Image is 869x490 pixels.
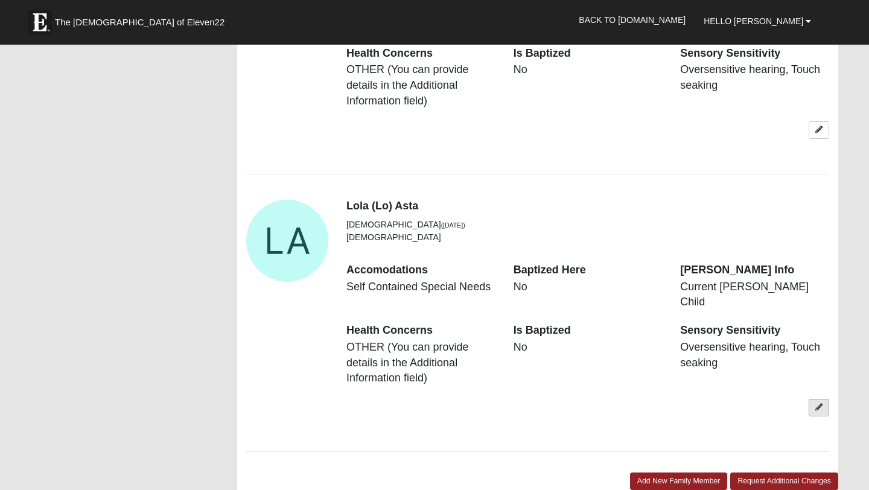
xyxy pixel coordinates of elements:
[346,231,495,244] li: [DEMOGRAPHIC_DATA]
[514,323,663,339] dt: Is Baptized
[346,218,495,231] li: [DEMOGRAPHIC_DATA]
[346,262,495,278] dt: Accomodations
[346,279,495,295] dd: Self Contained Special Needs
[680,262,829,278] dt: [PERSON_NAME] Info
[246,200,328,282] a: View Fullsize Photo
[680,340,829,371] dd: Oversensitive hearing, Touch seaking
[346,323,495,339] dt: Health Concerns
[695,6,820,36] a: Hello [PERSON_NAME]
[680,46,829,62] dt: Sensory Sensitivity
[441,221,465,229] small: ([DATE])
[346,46,495,62] dt: Health Concerns
[809,399,829,416] a: Edit Lola (Lo) Asta
[680,62,829,93] dd: Oversensitive hearing, Touch seaking
[630,472,728,490] a: Add New Family Member
[809,121,829,139] a: Edit Lucy (Love) Asta
[680,279,829,310] dd: Current [PERSON_NAME] Child
[514,279,663,295] dd: No
[514,340,663,355] dd: No
[22,4,263,34] a: The [DEMOGRAPHIC_DATA] of Eleven22
[514,62,663,78] dd: No
[730,472,838,490] a: Request Additional Changes
[570,5,695,35] a: Back to [DOMAIN_NAME]
[346,200,829,213] h4: Lola (Lo) Asta
[346,340,495,386] dd: OTHER (You can provide details in the Additional Information field)
[346,62,495,109] dd: OTHER (You can provide details in the Additional Information field)
[704,16,803,26] span: Hello [PERSON_NAME]
[514,262,663,278] dt: Baptized Here
[55,16,224,28] span: The [DEMOGRAPHIC_DATA] of Eleven22
[28,10,52,34] img: Eleven22 logo
[514,46,663,62] dt: Is Baptized
[680,323,829,339] dt: Sensory Sensitivity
